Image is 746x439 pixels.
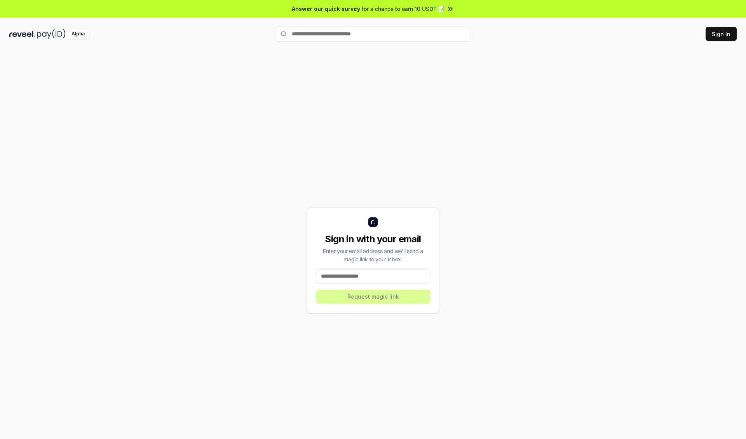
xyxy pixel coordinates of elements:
div: Alpha [67,29,89,39]
span: Answer our quick survey [292,5,360,13]
button: Sign In [706,27,737,41]
img: reveel_dark [9,29,35,39]
img: pay_id [37,29,66,39]
div: Sign in with your email [316,233,430,245]
div: Enter your email address and we’ll send a magic link to your inbox. [316,247,430,263]
span: for a chance to earn 10 USDT 📝 [362,5,445,13]
img: logo_small [368,217,378,227]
